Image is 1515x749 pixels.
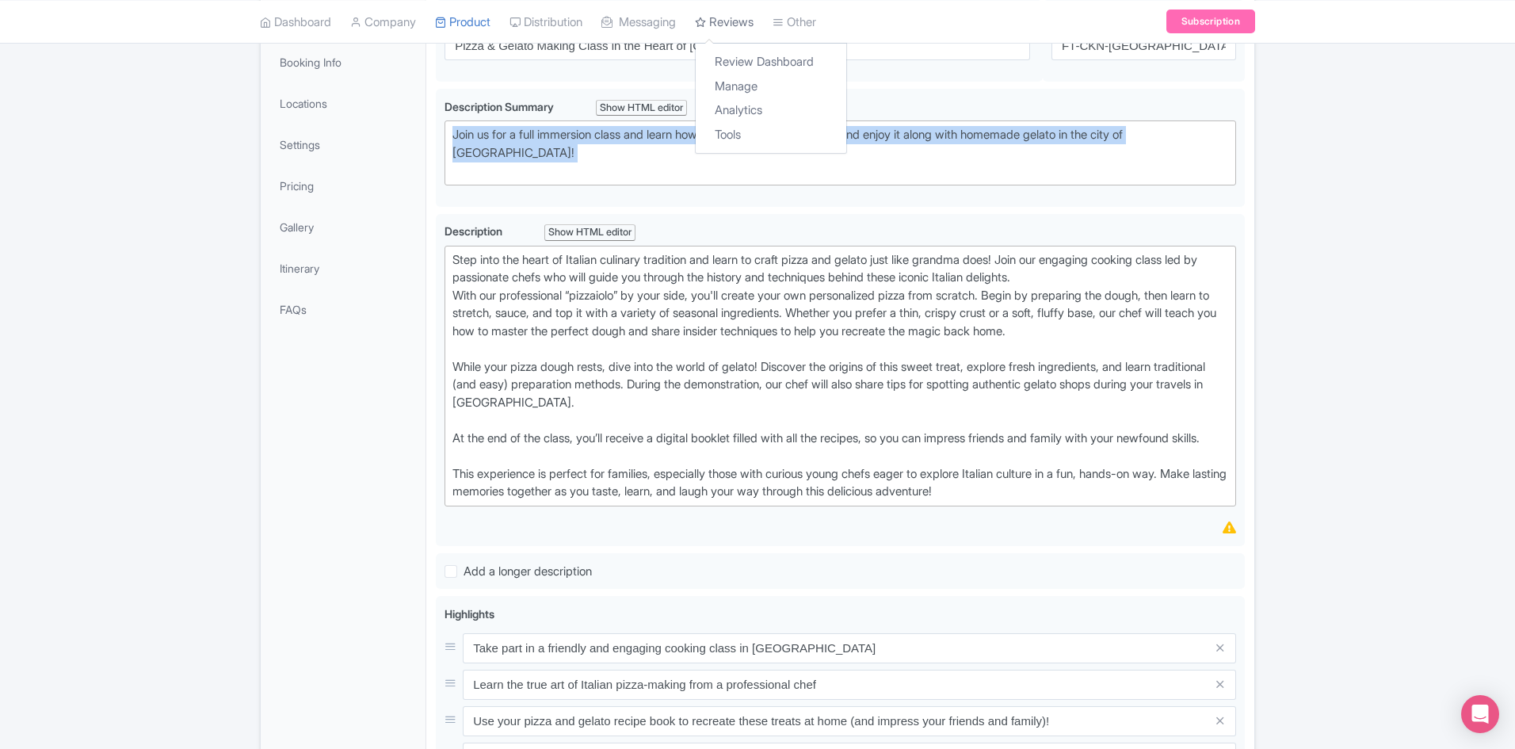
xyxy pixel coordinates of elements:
div: Show HTML editor [544,224,635,241]
a: Review Dashboard [696,50,846,75]
span: Add a longer description [464,564,592,579]
div: Open Intercom Messenger [1461,695,1499,733]
div: Show HTML editor [596,100,687,117]
a: Tools [696,122,846,147]
div: Step into the heart of Italian culinary tradition and learn to craft pizza and gelato just like g... [452,251,1228,501]
a: Booking Info [264,44,422,80]
a: Subscription [1166,10,1255,33]
a: Locations [264,86,422,121]
span: Description Summary [445,100,556,113]
span: Highlights [445,607,494,621]
a: FAQs [264,292,422,327]
a: Itinerary [264,250,422,286]
a: Manage [696,74,846,98]
a: Gallery [264,209,422,245]
a: Settings [264,127,422,162]
a: Pricing [264,168,422,204]
div: Join us for a full immersion class and learn how to make a pizza "perfetta" and enjoy it along wi... [452,126,1228,180]
span: Description [445,224,505,238]
a: Analytics [696,98,846,123]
